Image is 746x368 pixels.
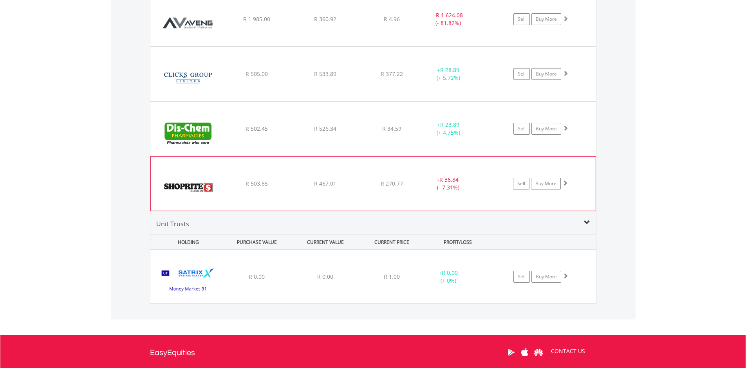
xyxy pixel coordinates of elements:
div: - (- 7.31%) [419,176,477,191]
a: Buy More [531,123,561,135]
a: Buy More [531,13,561,25]
span: R 533.89 [314,70,336,78]
div: + (+ 0%) [419,269,478,285]
span: R 0.00 [249,273,265,280]
a: Buy More [531,271,561,283]
a: Sell [513,68,530,80]
img: EQU.ZA.CLS.png [154,57,222,99]
a: Sell [513,123,530,135]
span: R 1 624.08 [436,11,463,19]
span: R 270.77 [381,180,403,187]
div: HOLDING [151,235,222,249]
span: R 4.96 [384,15,400,23]
span: R 0.00 [442,269,458,276]
span: R 28.89 [440,66,459,74]
a: Sell [513,13,530,25]
span: R 526.34 [314,125,336,132]
span: R 1 985.00 [243,15,270,23]
div: CURRENT VALUE [292,235,359,249]
img: EQU.ZA.DCP.png [154,112,222,154]
span: R 360.92 [314,15,336,23]
img: EQU.ZA.SHP.png [155,166,222,209]
a: Sell [513,271,530,283]
span: R 23.89 [440,121,459,128]
span: R 505.00 [246,70,268,78]
a: Huawei [532,340,546,364]
a: CONTACT US [546,340,591,362]
a: Buy More [531,68,561,80]
span: Unit Trusts [156,220,189,228]
div: PROFIT/LOSS [424,235,491,249]
span: R 1.00 [384,273,400,280]
span: R 34.59 [382,125,401,132]
div: + (+ 5.72%) [419,66,478,82]
span: R 503.85 [246,180,268,187]
a: Google Play [504,340,518,364]
span: R 36.84 [439,176,459,183]
div: CURRENT PRICE [360,235,423,249]
a: Buy More [531,178,561,189]
img: EQU.ZA.AEG.png [154,2,222,44]
span: R 377.22 [381,70,403,78]
div: PURCHASE VALUE [224,235,291,249]
a: Sell [513,178,529,189]
div: - (- 81.82%) [419,11,478,27]
span: R 0.00 [317,273,333,280]
img: UT.ZA.STXB1.png [154,260,222,301]
a: Apple [518,340,532,364]
div: + (+ 4.75%) [419,121,478,137]
span: R 467.01 [314,180,336,187]
span: R 502.45 [246,125,268,132]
